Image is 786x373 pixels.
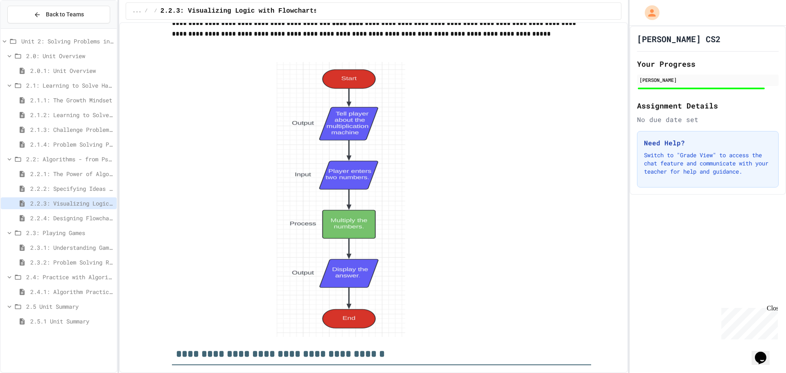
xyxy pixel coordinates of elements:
span: 2.2.4: Designing Flowcharts [30,214,113,222]
span: 2.4.1: Algorithm Practice Exercises [30,287,113,296]
h2: Assignment Details [637,100,779,111]
span: 2.0: Unit Overview [26,52,113,60]
span: 2.0.1: Unit Overview [30,66,113,75]
div: No due date set [637,115,779,124]
span: 2.3: Playing Games [26,228,113,237]
span: 2.4: Practice with Algorithms [26,273,113,281]
span: 2.1.2: Learning to Solve Hard Problems [30,111,113,119]
div: My Account [636,3,662,22]
p: Switch to "Grade View" to access the chat feature and communicate with your teacher for help and ... [644,151,772,176]
span: 2.2: Algorithms - from Pseudocode to Flowcharts [26,155,113,163]
h1: [PERSON_NAME] CS2 [637,33,720,45]
span: 2.1.4: Problem Solving Practice [30,140,113,149]
span: 2.3.1: Understanding Games with Flowcharts [30,243,113,252]
span: 2.1.1: The Growth Mindset [30,96,113,104]
span: ... [133,8,142,14]
span: Back to Teams [46,10,84,19]
span: / [154,8,157,14]
div: [PERSON_NAME] [639,76,776,84]
span: 2.2.3: Visualizing Logic with Flowcharts [30,199,113,208]
span: 2.5.1 Unit Summary [30,317,113,326]
span: 2.3.2: Problem Solving Reflection [30,258,113,267]
span: Unit 2: Solving Problems in Computer Science [21,37,113,45]
h2: Your Progress [637,58,779,70]
span: 2.2.3: Visualizing Logic with Flowcharts [160,6,318,16]
span: 2.1: Learning to Solve Hard Problems [26,81,113,90]
span: 2.5 Unit Summary [26,302,113,311]
span: / [145,8,147,14]
h3: Need Help? [644,138,772,148]
div: Chat with us now!Close [3,3,56,52]
span: 2.2.2: Specifying Ideas with Pseudocode [30,184,113,193]
button: Back to Teams [7,6,110,23]
span: 2.1.3: Challenge Problem - The Bridge [30,125,113,134]
iframe: chat widget [718,305,778,339]
iframe: chat widget [752,340,778,365]
span: 2.2.1: The Power of Algorithms [30,170,113,178]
